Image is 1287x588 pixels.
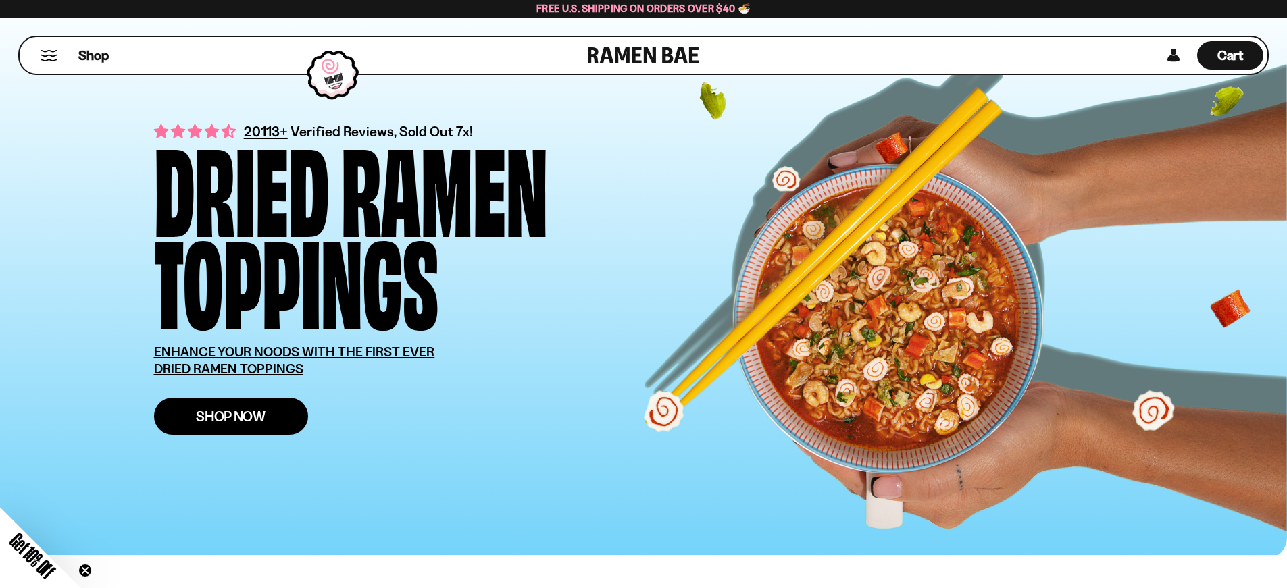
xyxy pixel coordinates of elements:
div: Ramen [341,138,548,231]
span: Shop [78,47,109,65]
div: Dried [154,138,329,231]
a: Cart [1197,37,1263,74]
button: Close teaser [78,564,92,577]
span: Cart [1217,47,1244,63]
span: Shop Now [196,409,266,423]
u: ENHANCE YOUR NOODS WITH THE FIRST EVER DRIED RAMEN TOPPINGS [154,344,435,377]
a: Shop Now [154,398,308,435]
a: Shop [78,41,109,70]
span: Get 10% Off [6,529,59,582]
button: Mobile Menu Trigger [40,50,58,61]
span: Free U.S. Shipping on Orders over $40 🍜 [536,2,751,15]
div: Toppings [154,231,438,323]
